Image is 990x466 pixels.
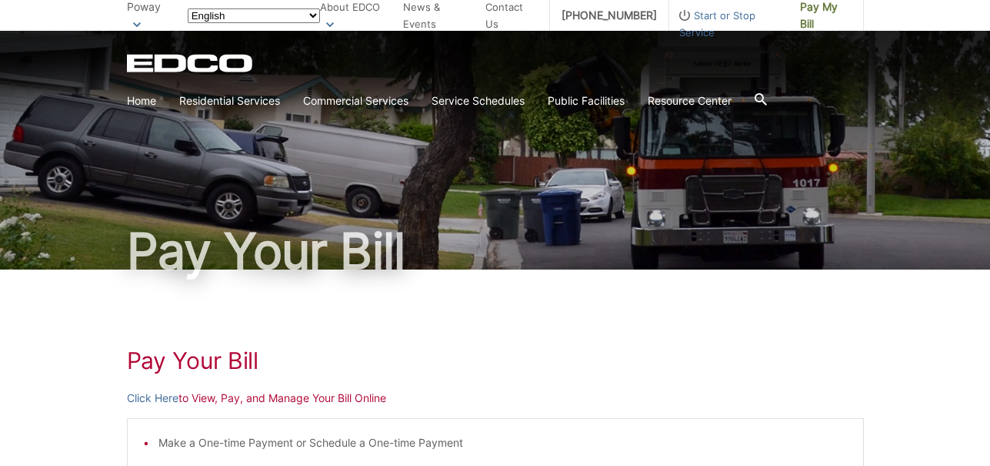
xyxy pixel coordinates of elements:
a: Click Here [127,390,178,407]
a: Residential Services [179,92,280,109]
a: Public Facilities [548,92,625,109]
li: Make a One-time Payment or Schedule a One-time Payment [158,434,848,451]
a: Commercial Services [303,92,408,109]
a: Service Schedules [432,92,525,109]
p: to View, Pay, and Manage Your Bill Online [127,390,864,407]
h1: Pay Your Bill [127,226,864,276]
a: Home [127,92,156,109]
select: Select a language [188,8,320,23]
a: EDCD logo. Return to the homepage. [127,54,255,72]
h1: Pay Your Bill [127,347,864,374]
a: Resource Center [648,92,732,109]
